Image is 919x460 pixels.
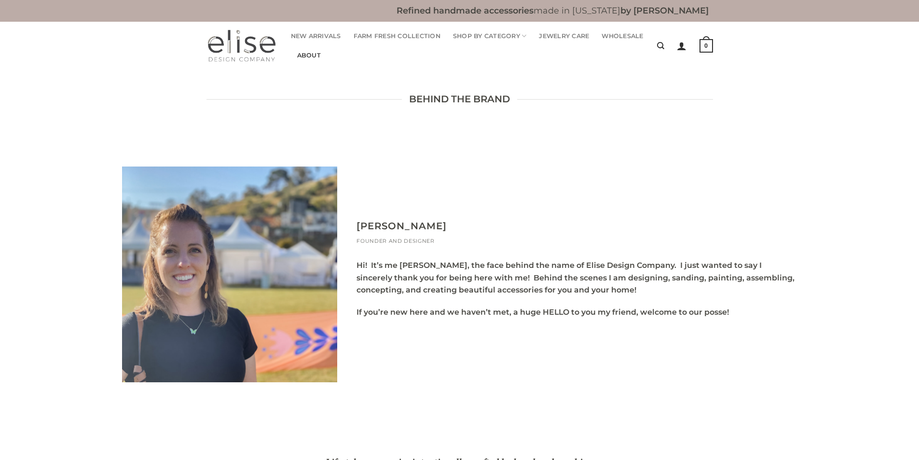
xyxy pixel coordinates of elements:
[453,27,527,46] a: Shop By Category
[700,32,713,59] a: 0
[397,5,709,15] b: made in [US_STATE]
[354,27,440,46] a: Farm Fresh Collection
[357,307,729,317] span: If you’re new here and we haven’t met, a huge HELLO to you my friend, welcome to our posse!
[291,27,341,46] a: New Arrivals
[357,261,795,294] span: Hi! It’s me [PERSON_NAME], the face behind the name of Elise Design Company. I just wanted to say...
[397,5,534,15] b: Refined handmade accessories
[206,29,276,63] img: Elise Design Company
[409,92,510,107] span: behind the brand
[357,221,797,232] h3: [PERSON_NAME]
[657,37,664,55] a: Search
[620,5,709,15] b: by [PERSON_NAME]
[357,238,434,244] span: founder and designer
[297,46,321,65] a: About
[700,39,713,53] strong: 0
[602,27,643,46] a: Wholesale
[539,27,589,46] a: Jewelry Care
